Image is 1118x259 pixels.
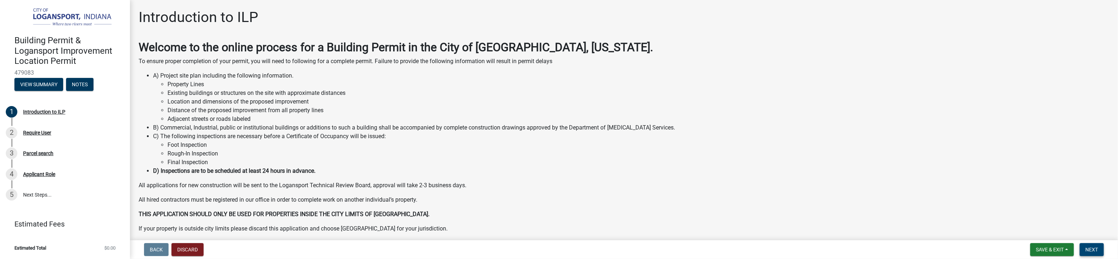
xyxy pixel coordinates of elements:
[6,106,17,118] div: 1
[1086,247,1098,253] span: Next
[23,109,65,114] div: Introduction to ILP
[23,151,53,156] div: Parcel search
[6,127,17,139] div: 2
[139,181,1109,190] p: All applications for new construction will be sent to the Logansport Technical Review Board, appr...
[153,71,1109,123] li: A) Project site plan including the following information.
[66,82,93,88] wm-modal-confirm: Notes
[139,9,258,26] h1: Introduction to ILP
[150,247,163,253] span: Back
[168,158,1109,167] li: Final Inspection
[168,141,1109,149] li: Foot Inspection
[6,217,118,231] a: Estimated Fees
[6,148,17,159] div: 3
[104,246,116,250] span: $0.00
[14,82,63,88] wm-modal-confirm: Summary
[14,8,118,28] img: City of Logansport, Indiana
[6,189,17,201] div: 5
[168,89,1109,97] li: Existing buildings or structures on the site with approximate distances
[139,40,653,54] strong: Welcome to the online process for a Building Permit in the City of [GEOGRAPHIC_DATA], [US_STATE].
[171,243,204,256] button: Discard
[139,211,430,218] strong: THIS APPLICATION SHOULD ONLY BE USED FOR PROPERTIES INSIDE THE CITY LIMITS OF [GEOGRAPHIC_DATA].
[1030,243,1074,256] button: Save & Exit
[6,168,17,180] div: 4
[139,196,1109,204] p: All hired contractors must be registered in our office in order to complete work on another indiv...
[23,130,51,135] div: Require User
[1036,247,1064,253] span: Save & Exit
[168,80,1109,89] li: Property Lines
[14,78,63,91] button: View Summary
[153,123,1109,132] li: B) Commercial, Industrial, public or institutional buildings or additions to such a building shal...
[168,97,1109,106] li: Location and dimensions of the proposed improvement
[14,69,116,76] span: 479083
[153,132,1109,167] li: C) The following inspections are necessary before a Certificate of Occupancy will be issued:
[1080,243,1104,256] button: Next
[66,78,93,91] button: Notes
[14,35,124,66] h4: Building Permit & Logansport Improvement Location Permit
[168,149,1109,158] li: Rough-In Inspection
[153,167,316,174] strong: D) Inspections are to be scheduled at least 24 hours in advance.
[168,115,1109,123] li: Adjacent streets or roads labeled
[14,246,46,250] span: Estimated Total
[23,172,55,177] div: Applicant Role
[168,106,1109,115] li: Distance of the proposed improvement from all property lines
[139,57,1109,66] p: To ensure proper completion of your permit, you will need to following for a complete permit. Fai...
[139,224,1109,233] p: If your property is outside city limits please discard this application and choose [GEOGRAPHIC_DA...
[144,243,169,256] button: Back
